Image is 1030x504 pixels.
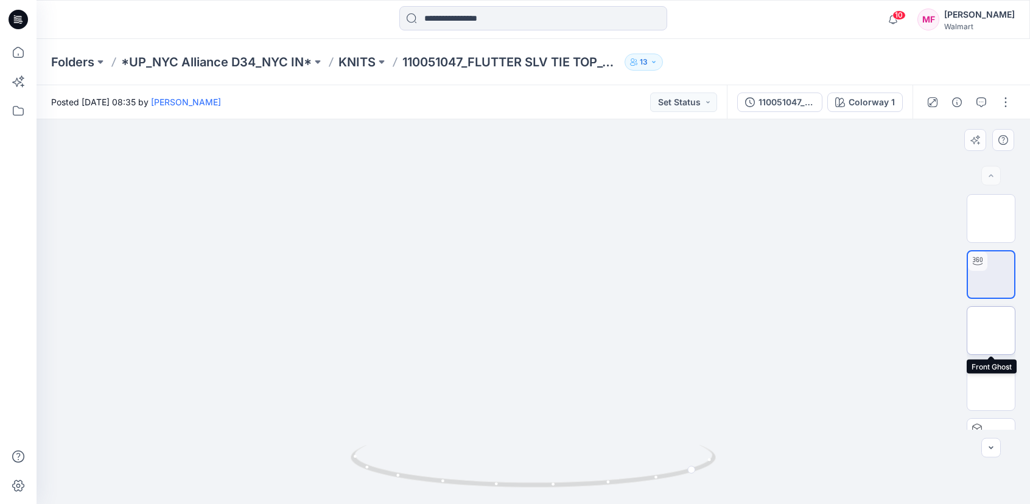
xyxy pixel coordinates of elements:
[625,54,663,71] button: 13
[640,55,648,69] p: 13
[51,54,94,71] a: Folders
[758,96,815,109] div: 110051047_FLUTTER SLV TIE TOP_OPT 1
[849,96,895,109] div: Colorway 1
[402,54,620,71] p: 110051047_FLUTTER SLV TIE TOP_OPT 1
[892,10,906,20] span: 10
[51,96,221,108] span: Posted [DATE] 08:35 by
[947,93,967,112] button: Details
[151,97,221,107] a: [PERSON_NAME]
[827,93,903,112] button: Colorway 1
[944,7,1015,22] div: [PERSON_NAME]
[338,54,376,71] a: KNITS
[917,9,939,30] div: MF
[737,93,822,112] button: 110051047_FLUTTER SLV TIE TOP_OPT 1
[944,22,1015,31] div: Walmart
[121,54,312,71] a: *UP_NYC Alliance D34_NYC IN*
